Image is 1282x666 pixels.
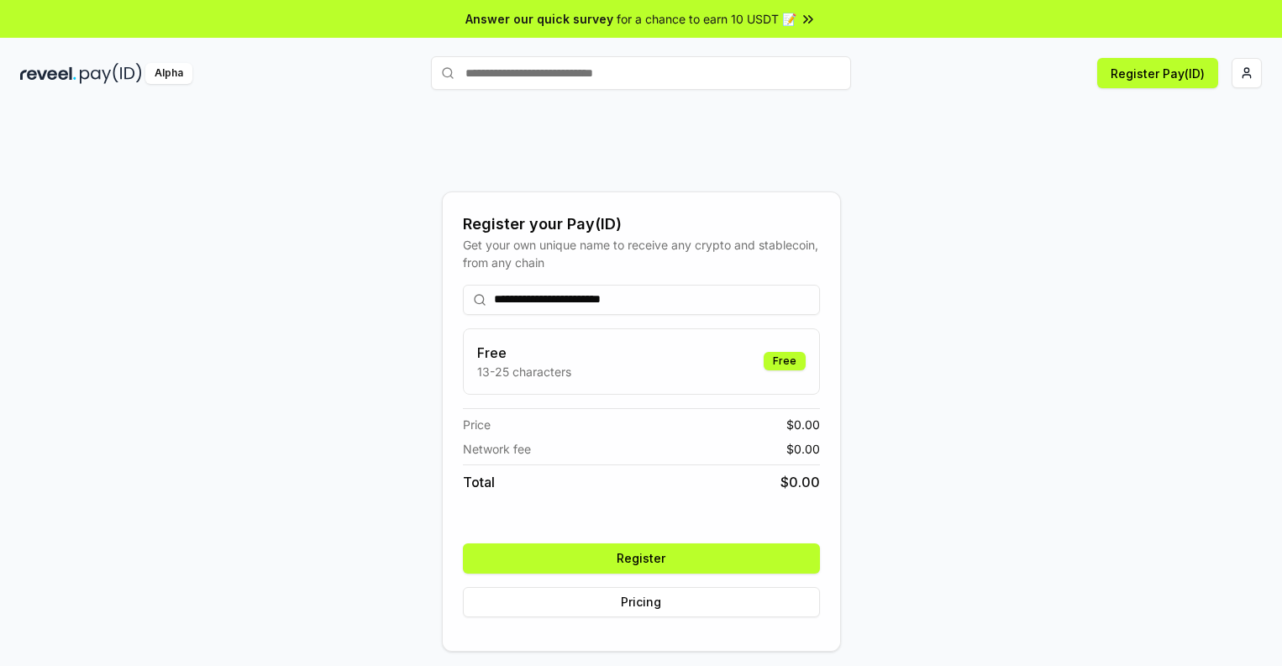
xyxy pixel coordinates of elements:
[1097,58,1218,88] button: Register Pay(ID)
[786,440,820,458] span: $ 0.00
[764,352,806,370] div: Free
[463,416,491,433] span: Price
[463,472,495,492] span: Total
[465,10,613,28] span: Answer our quick survey
[463,236,820,271] div: Get your own unique name to receive any crypto and stablecoin, from any chain
[20,63,76,84] img: reveel_dark
[463,440,531,458] span: Network fee
[477,363,571,380] p: 13-25 characters
[463,587,820,617] button: Pricing
[780,472,820,492] span: $ 0.00
[145,63,192,84] div: Alpha
[617,10,796,28] span: for a chance to earn 10 USDT 📝
[80,63,142,84] img: pay_id
[786,416,820,433] span: $ 0.00
[477,343,571,363] h3: Free
[463,212,820,236] div: Register your Pay(ID)
[463,543,820,574] button: Register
